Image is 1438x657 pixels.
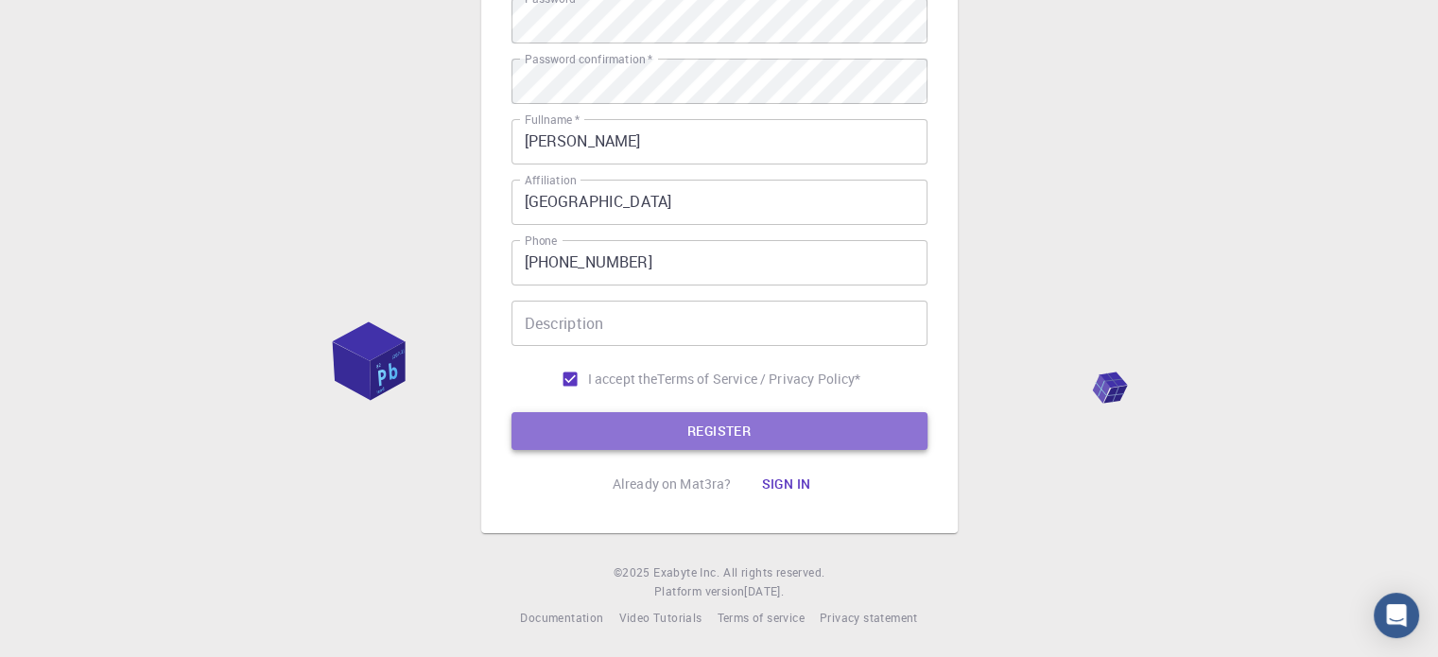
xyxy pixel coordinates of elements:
a: Documentation [520,609,603,628]
a: Terms of service [717,609,804,628]
a: Terms of Service / Privacy Policy* [657,370,860,389]
span: All rights reserved. [723,563,824,582]
button: REGISTER [511,412,927,450]
a: Privacy statement [820,609,918,628]
label: Phone [525,233,557,249]
span: Video Tutorials [618,610,702,625]
button: Sign in [746,465,825,503]
span: Privacy statement [820,610,918,625]
label: Affiliation [525,172,576,188]
span: I accept the [588,370,658,389]
span: Exabyte Inc. [653,564,719,579]
a: [DATE]. [744,582,784,601]
label: Fullname [525,112,580,128]
a: Exabyte Inc. [653,563,719,582]
span: Platform version [654,582,744,601]
a: Video Tutorials [618,609,702,628]
span: Documentation [520,610,603,625]
span: [DATE] . [744,583,784,598]
span: Terms of service [717,610,804,625]
label: Password confirmation [525,51,652,67]
div: Open Intercom Messenger [1374,593,1419,638]
span: © 2025 [614,563,653,582]
p: Already on Mat3ra? [613,475,732,493]
p: Terms of Service / Privacy Policy * [657,370,860,389]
